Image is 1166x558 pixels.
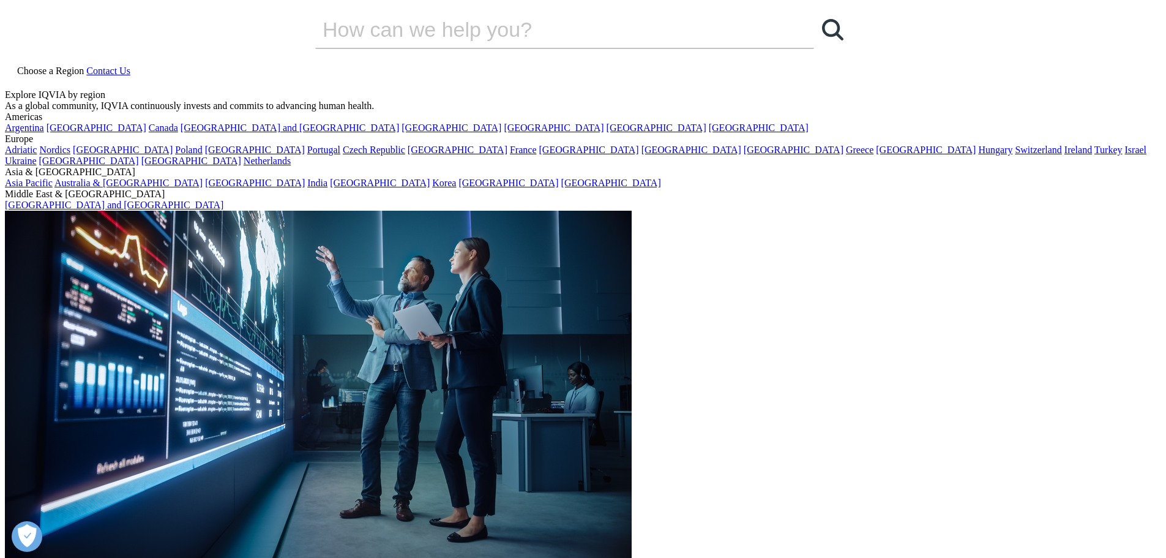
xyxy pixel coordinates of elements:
a: [GEOGRAPHIC_DATA] [876,145,976,155]
div: Asia & [GEOGRAPHIC_DATA] [5,167,1161,178]
a: Ireland [1064,145,1092,155]
a: Portugal [307,145,340,155]
a: Adriatic [5,145,37,155]
a: Nordics [39,145,70,155]
a: Asia Pacific [5,178,53,188]
a: [GEOGRAPHIC_DATA] and [GEOGRAPHIC_DATA] [5,200,223,210]
a: [GEOGRAPHIC_DATA] [330,178,430,188]
a: Turkey [1094,145,1123,155]
a: Switzerland [1015,145,1061,155]
a: [GEOGRAPHIC_DATA] [402,123,501,133]
a: [GEOGRAPHIC_DATA] and [GEOGRAPHIC_DATA] [181,123,399,133]
a: Hungary [978,145,1012,155]
a: Canada [149,123,178,133]
a: Buscar [814,11,851,48]
a: [GEOGRAPHIC_DATA] [39,156,139,166]
a: [GEOGRAPHIC_DATA] [408,145,507,155]
a: Ukraine [5,156,37,166]
button: Abrir preferencias [12,521,42,552]
a: Australia & [GEOGRAPHIC_DATA] [54,178,203,188]
a: Israel [1125,145,1147,155]
div: Americas [5,111,1161,123]
a: [GEOGRAPHIC_DATA] [47,123,146,133]
a: Czech Republic [343,145,405,155]
a: [GEOGRAPHIC_DATA] [205,178,305,188]
div: Middle East & [GEOGRAPHIC_DATA] [5,189,1161,200]
a: France [510,145,537,155]
a: Poland [175,145,202,155]
a: [GEOGRAPHIC_DATA] [561,178,661,188]
a: Greece [846,145,873,155]
a: [GEOGRAPHIC_DATA] [641,145,741,155]
a: India [307,178,327,188]
a: [GEOGRAPHIC_DATA] [709,123,809,133]
a: Korea [432,178,456,188]
input: Buscar [315,11,779,48]
a: [GEOGRAPHIC_DATA] [73,145,173,155]
a: Argentina [5,123,44,133]
span: Choose a Region [17,66,84,76]
a: Contact Us [86,66,130,76]
svg: Search [822,19,843,40]
a: [GEOGRAPHIC_DATA] [458,178,558,188]
a: Netherlands [244,156,291,166]
a: [GEOGRAPHIC_DATA] [539,145,639,155]
div: Explore IQVIA by region [5,89,1161,100]
a: [GEOGRAPHIC_DATA] [504,123,604,133]
div: Europe [5,134,1161,145]
a: [GEOGRAPHIC_DATA] [607,123,706,133]
div: As a global community, IQVIA continuously invests and commits to advancing human health. [5,100,1161,111]
a: [GEOGRAPHIC_DATA] [141,156,241,166]
a: [GEOGRAPHIC_DATA] [205,145,305,155]
a: [GEOGRAPHIC_DATA] [744,145,843,155]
